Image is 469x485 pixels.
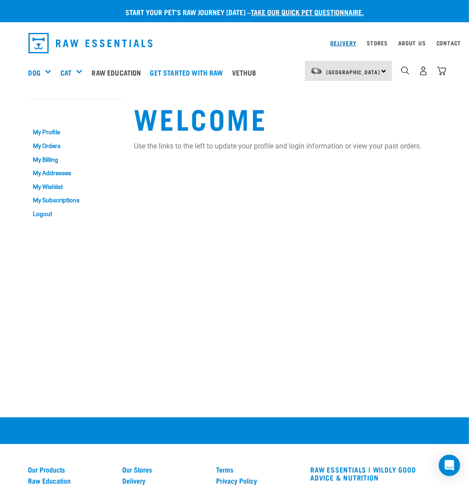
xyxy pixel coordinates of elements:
[251,10,364,14] a: take our quick pet questionnaire.
[330,41,356,44] a: Delivery
[28,153,124,167] a: My Billing
[28,108,72,112] a: My Account
[216,465,300,473] a: Terms
[310,67,322,75] img: van-moving.png
[89,55,148,90] a: Raw Education
[419,66,428,76] img: user.png
[28,67,40,78] a: Dog
[28,180,124,194] a: My Wishlist
[134,141,441,152] p: Use the links to the left to update your profile and login information or view your past orders.
[28,126,124,140] a: My Profile
[28,166,124,180] a: My Addresses
[28,465,112,473] a: Our Products
[122,465,206,473] a: Our Stores
[216,477,300,485] a: Privacy Policy
[327,70,381,73] span: [GEOGRAPHIC_DATA]
[28,477,112,485] a: Raw Education
[28,33,153,53] img: Raw Essentials Logo
[148,55,230,90] a: Get started with Raw
[21,29,448,57] nav: dropdown navigation
[134,102,441,134] h1: Welcome
[122,477,206,485] a: Delivery
[28,207,124,221] a: Logout
[437,41,461,44] a: Contact
[310,465,441,481] h3: RAW ESSENTIALS | Wildly Good Advice & Nutrition
[367,41,388,44] a: Stores
[60,67,72,78] a: Cat
[28,139,124,153] a: My Orders
[437,66,446,76] img: home-icon@2x.png
[28,194,124,208] a: My Subscriptions
[439,455,460,476] div: Open Intercom Messenger
[398,41,425,44] a: About Us
[230,55,263,90] a: Vethub
[401,66,409,75] img: home-icon-1@2x.png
